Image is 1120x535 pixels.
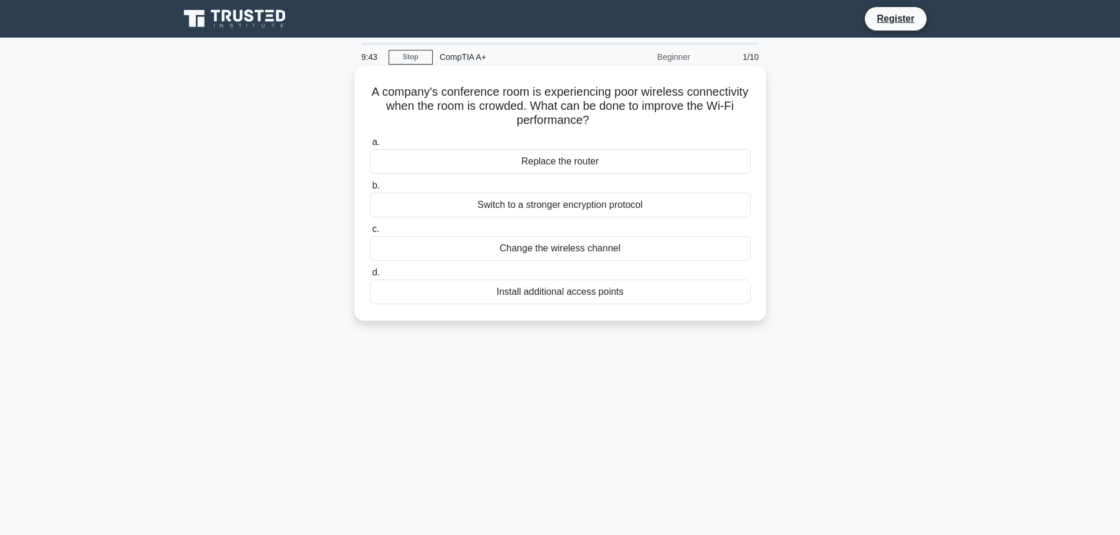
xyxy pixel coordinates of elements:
span: b. [372,180,380,190]
span: d. [372,267,380,277]
h5: A company's conference room is experiencing poor wireless connectivity when the room is crowded. ... [369,85,752,128]
div: Beginner [594,45,697,69]
div: Switch to a stronger encryption protocol [370,193,751,217]
a: Register [870,11,921,26]
div: 9:43 [355,45,389,69]
div: 1/10 [697,45,766,69]
a: Stop [389,50,433,65]
div: CompTIA A+ [433,45,594,69]
span: c. [372,224,379,234]
div: Install additional access points [370,280,751,304]
div: Change the wireless channel [370,236,751,261]
span: a. [372,137,380,147]
div: Replace the router [370,149,751,174]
